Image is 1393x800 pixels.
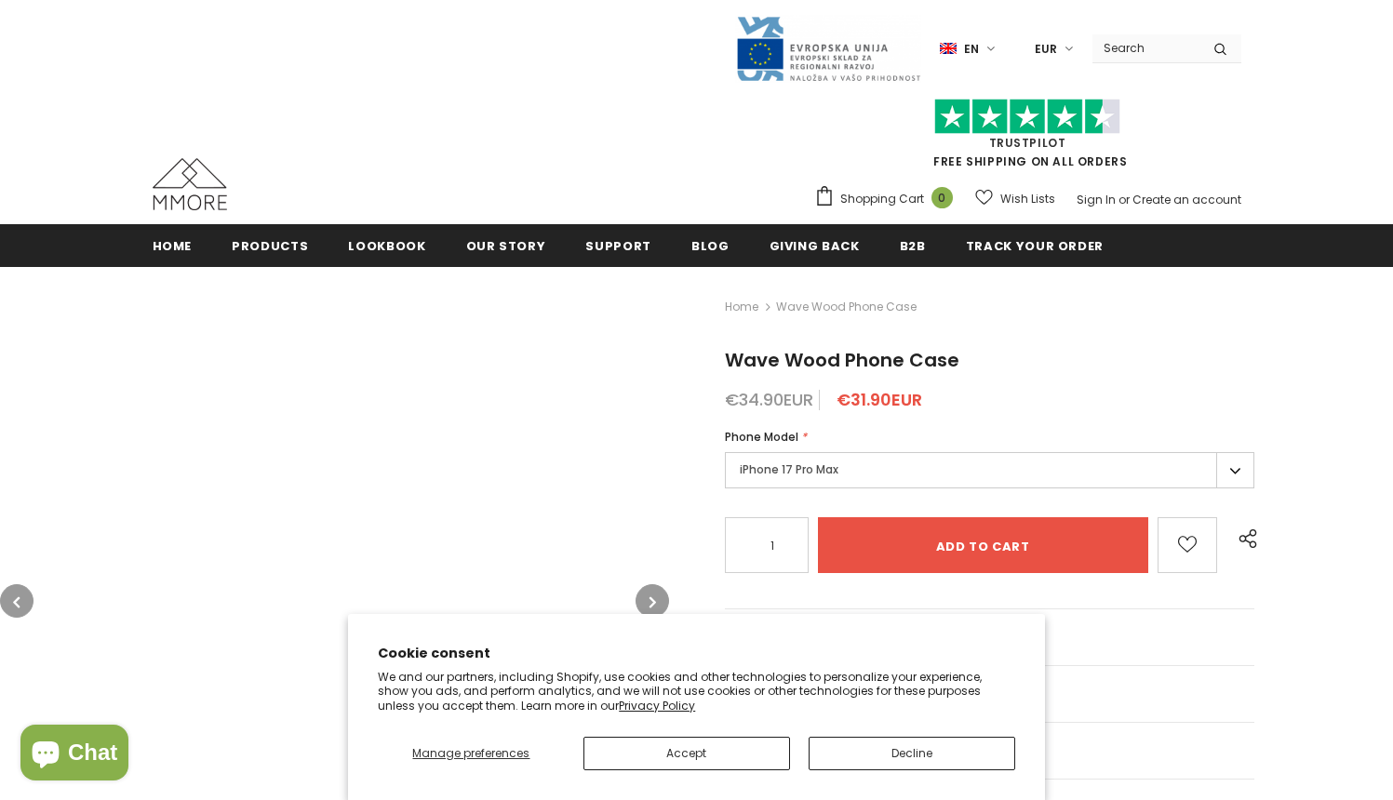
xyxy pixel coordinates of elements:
[725,609,1255,665] a: General Questions
[15,725,134,785] inbox-online-store-chat: Shopify online store chat
[725,429,798,445] span: Phone Model
[691,224,730,266] a: Blog
[466,237,546,255] span: Our Story
[975,182,1055,215] a: Wish Lists
[153,158,227,210] img: MMORE Cases
[348,237,425,255] span: Lookbook
[232,237,308,255] span: Products
[770,224,860,266] a: Giving back
[725,452,1255,488] label: iPhone 17 Pro Max
[232,224,308,266] a: Products
[1077,192,1116,207] a: Sign In
[725,296,758,318] a: Home
[1132,192,1241,207] a: Create an account
[619,698,695,713] a: Privacy Policy
[735,15,921,83] img: Javni Razpis
[725,347,959,373] span: Wave Wood Phone Case
[735,40,921,56] a: Javni Razpis
[900,224,926,266] a: B2B
[378,644,1015,663] h2: Cookie consent
[585,237,651,255] span: support
[1118,192,1130,207] span: or
[412,745,529,761] span: Manage preferences
[776,296,917,318] span: Wave Wood Phone Case
[964,40,979,59] span: en
[153,224,193,266] a: Home
[348,224,425,266] a: Lookbook
[466,224,546,266] a: Our Story
[814,107,1241,169] span: FREE SHIPPING ON ALL ORDERS
[940,41,957,57] img: i-lang-1.png
[840,190,924,208] span: Shopping Cart
[837,388,922,411] span: €31.90EUR
[900,237,926,255] span: B2B
[378,670,1015,713] p: We and our partners, including Shopify, use cookies and other technologies to personalize your ex...
[809,737,1015,770] button: Decline
[814,185,962,213] a: Shopping Cart 0
[583,737,790,770] button: Accept
[931,187,953,208] span: 0
[770,237,860,255] span: Giving back
[1092,34,1199,61] input: Search Site
[1000,190,1055,208] span: Wish Lists
[1035,40,1057,59] span: EUR
[989,135,1066,151] a: Trustpilot
[818,517,1148,573] input: Add to cart
[585,224,651,266] a: support
[934,99,1120,135] img: Trust Pilot Stars
[966,237,1104,255] span: Track your order
[153,237,193,255] span: Home
[725,388,813,411] span: €34.90EUR
[966,224,1104,266] a: Track your order
[378,737,564,770] button: Manage preferences
[691,237,730,255] span: Blog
